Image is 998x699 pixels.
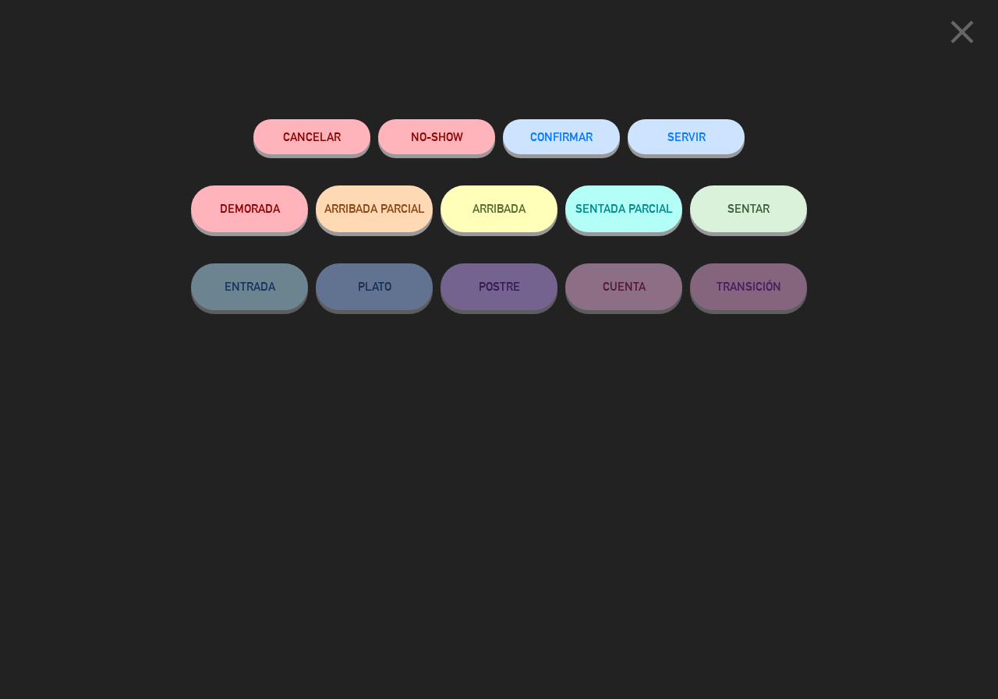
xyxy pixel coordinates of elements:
[191,263,308,310] button: ENTRADA
[727,202,770,215] span: SENTAR
[565,185,682,232] button: SENTADA PARCIAL
[943,12,982,51] i: close
[565,263,682,310] button: CUENTA
[441,263,557,310] button: POSTRE
[938,12,986,58] button: close
[191,185,308,232] button: DEMORADA
[324,202,425,215] span: ARRIBADA PARCIAL
[253,119,370,154] button: Cancelar
[316,185,433,232] button: ARRIBADA PARCIAL
[690,185,807,232] button: SENTAR
[441,185,557,232] button: ARRIBADA
[530,130,593,143] span: CONFIRMAR
[316,263,433,310] button: PLATO
[628,119,745,154] button: SERVIR
[378,119,495,154] button: NO-SHOW
[503,119,620,154] button: CONFIRMAR
[690,263,807,310] button: TRANSICIÓN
